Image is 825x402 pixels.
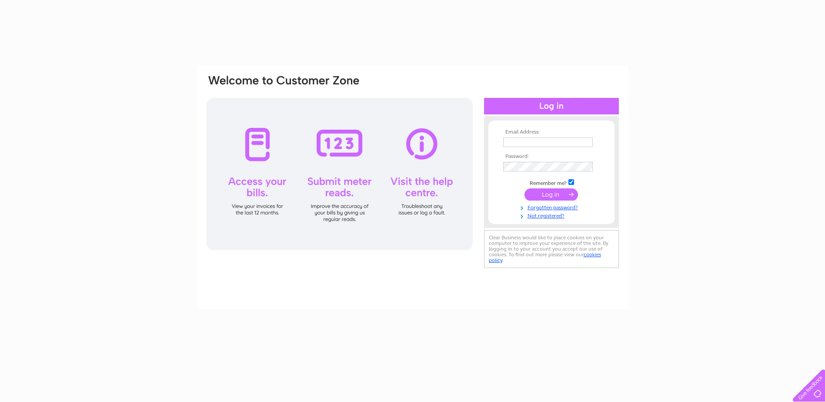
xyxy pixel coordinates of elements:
[501,178,602,187] td: Remember me?
[501,154,602,160] th: Password:
[524,188,578,201] input: Submit
[489,251,601,263] a: cookies policy
[503,203,602,211] a: Forgotten password?
[503,211,602,219] a: Not registered?
[484,230,619,268] div: Clear Business would like to place cookies on your computer to improve your experience of the sit...
[501,129,602,135] th: Email Address:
